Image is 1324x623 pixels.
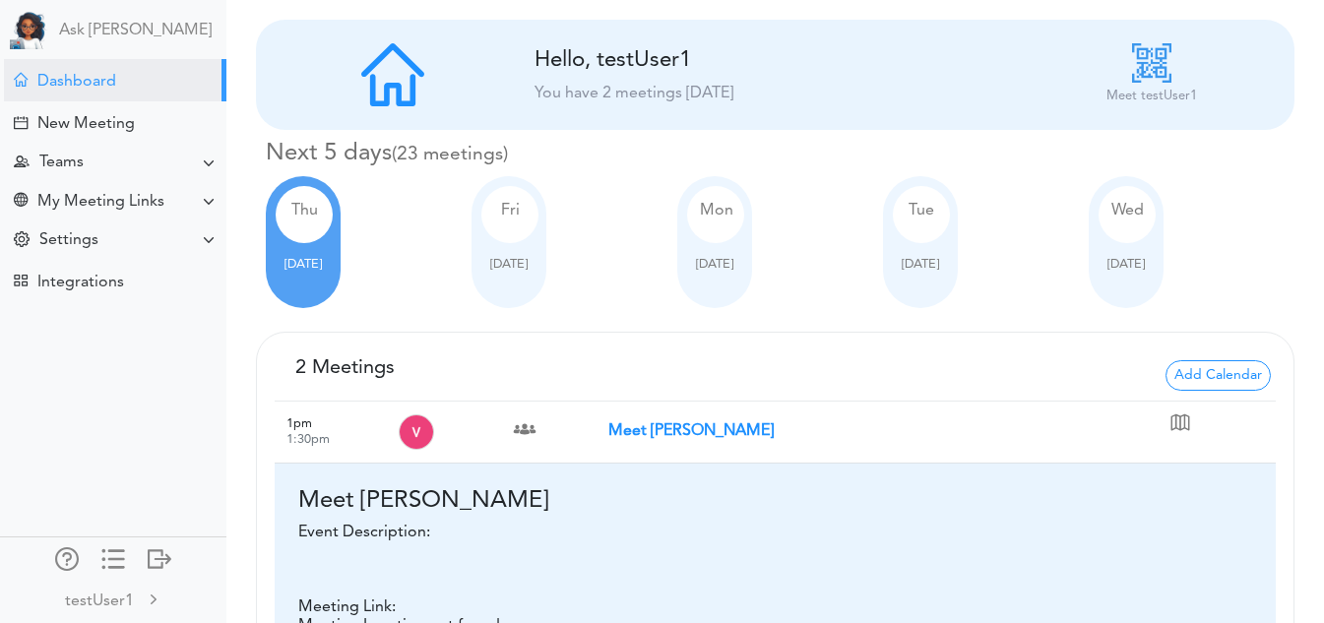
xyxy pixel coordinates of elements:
p: Meet testUser1 [1106,87,1197,106]
span: Add Calendar [1166,360,1271,391]
div: Log out [148,547,171,567]
div: testUser1 [65,590,134,613]
img: Powered by TEAMCAL AI [10,10,49,49]
small: 23 meetings this week [392,145,508,164]
h4: Meet [PERSON_NAME] [298,487,1252,516]
strong: Meet [PERSON_NAME] [608,423,774,439]
span: [DATE] [1107,258,1145,271]
img: Location: Meeting Location not found (Click to open in google maps) [1165,409,1196,441]
span: Wed [1111,203,1144,218]
span: [DATE] [490,258,528,271]
a: testUser1 [2,577,224,621]
div: Home [14,73,28,87]
div: Integrations [37,274,124,292]
span: [DATE] [902,258,939,271]
span: [DATE] [696,258,733,271]
div: My Meeting Links [37,193,164,212]
div: Teams [39,154,84,172]
div: Share Meeting Link [14,193,28,212]
span: 1pm [286,417,312,430]
small: 1:30pm [286,433,330,446]
div: Change Settings [14,231,30,250]
img: qr-code_icon.png [1132,43,1171,83]
div: Show only icons [101,547,125,567]
h4: Next 5 days [266,140,1294,168]
div: Settings [39,231,98,250]
img: Team Meeting with 2 attendees pamidividya1998@gmail.comvidyap1601@gmail.com, [509,413,540,445]
span: Fri [501,203,520,218]
img: Organizer Vidya Pamidi [399,414,434,450]
div: Dashboard [37,73,116,92]
div: Manage Members and Externals [55,547,79,567]
a: Add Calendar [1166,365,1271,381]
div: Event Description: [298,524,1252,542]
div: Hello, testUser1 [535,47,968,74]
span: Mon [700,203,733,218]
span: Tue [909,203,934,218]
div: You have 2 meetings [DATE] [535,82,1016,105]
a: Ask [PERSON_NAME] [59,22,212,40]
a: Change side menu [101,547,125,575]
span: Thu [291,203,318,218]
div: Creating Meeting [14,116,28,130]
div: New Meeting [37,115,135,134]
div: TEAMCAL AI Workflow Apps [14,274,28,287]
span: [DATE] [284,258,322,271]
span: 2 Meetings [295,358,395,378]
